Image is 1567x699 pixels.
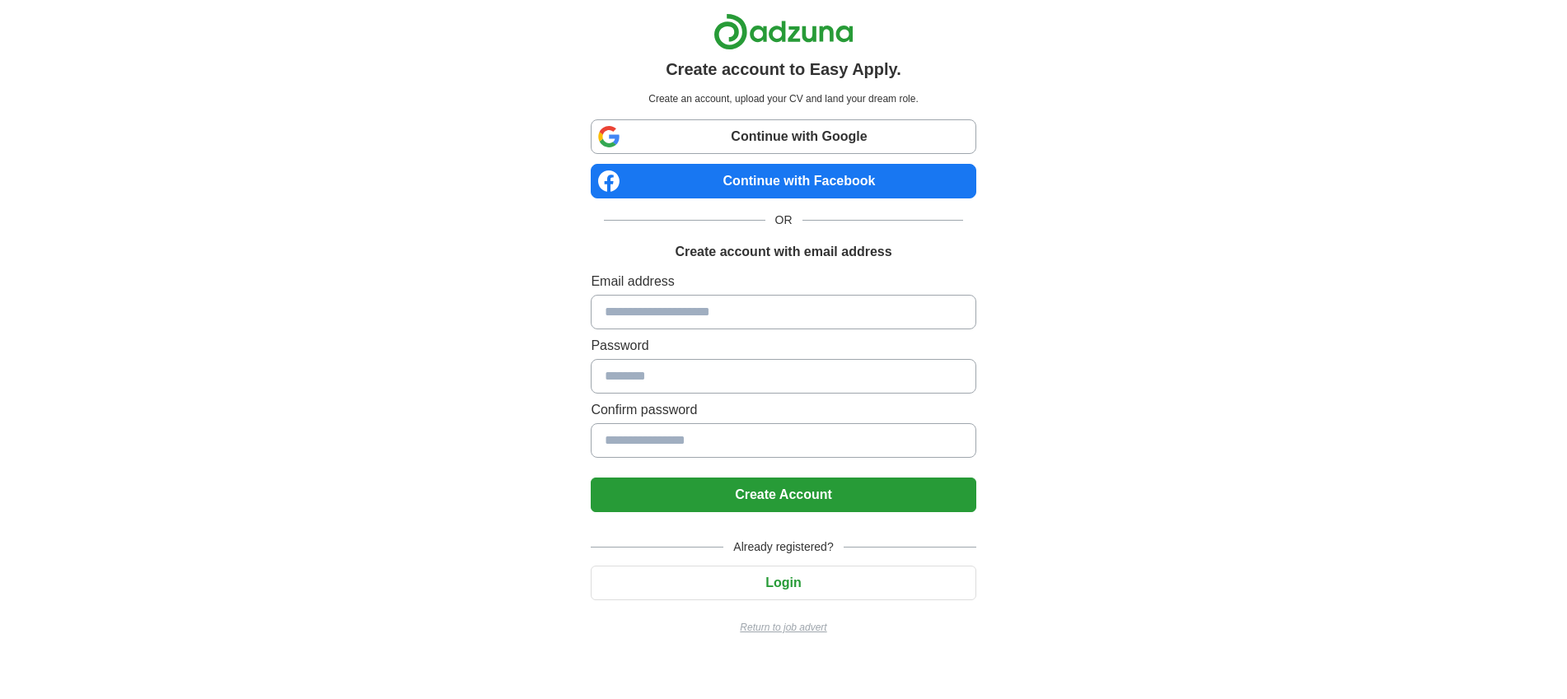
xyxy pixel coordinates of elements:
[591,576,975,589] a: Login
[713,13,854,50] img: Adzuna logo
[723,538,843,556] span: Already registered?
[591,566,975,600] button: Login
[591,119,975,154] a: Continue with Google
[765,212,802,229] span: OR
[591,478,975,512] button: Create Account
[666,57,901,82] h1: Create account to Easy Apply.
[591,272,975,291] label: Email address
[591,400,975,420] label: Confirm password
[591,336,975,356] label: Password
[675,242,891,262] h1: Create account with email address
[591,620,975,635] a: Return to job advert
[591,164,975,198] a: Continue with Facebook
[594,91,972,106] p: Create an account, upload your CV and land your dream role.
